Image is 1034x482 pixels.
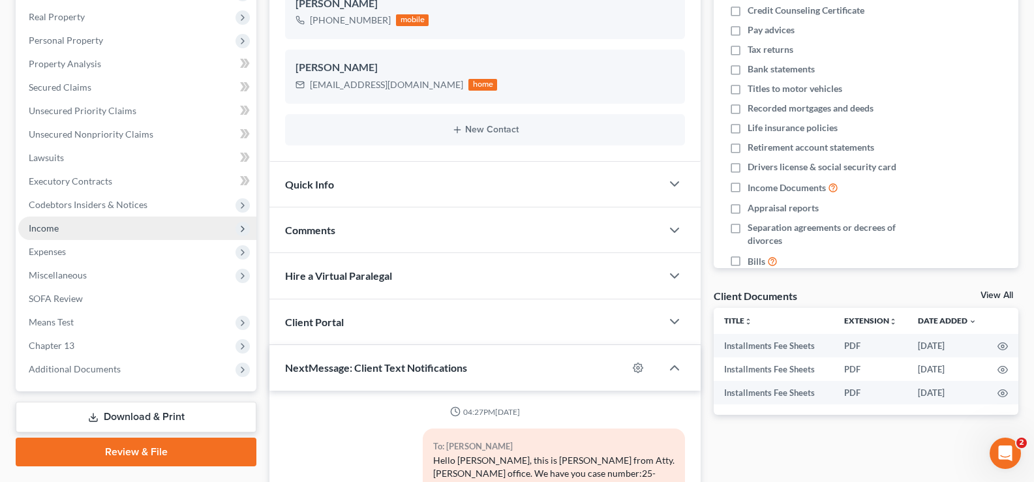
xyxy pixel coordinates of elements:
td: Installments Fee Sheets [714,357,834,381]
span: Chapter 13 [29,340,74,351]
div: home [468,79,497,91]
a: Executory Contracts [18,170,256,193]
div: mobile [396,14,429,26]
span: Unsecured Priority Claims [29,105,136,116]
span: Separation agreements or decrees of divorces [748,221,931,247]
span: Retirement account statements [748,141,874,154]
span: Comments [285,224,335,236]
div: [EMAIL_ADDRESS][DOMAIN_NAME] [310,78,463,91]
span: Credit Counseling Certificate [748,4,864,17]
button: New Contact [296,125,675,135]
td: Installments Fee Sheets [714,381,834,404]
div: To: [PERSON_NAME] [433,439,675,454]
td: PDF [834,381,907,404]
td: PDF [834,334,907,357]
span: Miscellaneous [29,269,87,280]
span: Bank statements [748,63,815,76]
span: Hire a Virtual Paralegal [285,269,392,282]
span: Titles to motor vehicles [748,82,842,95]
span: Income [29,222,59,233]
span: Unsecured Nonpriority Claims [29,128,153,140]
i: expand_more [969,318,977,325]
div: 04:27PM[DATE] [285,406,685,417]
div: [PERSON_NAME] [296,60,675,76]
span: Additional Documents [29,363,121,374]
a: Download & Print [16,402,256,432]
td: [DATE] [907,381,987,404]
a: Unsecured Priority Claims [18,99,256,123]
td: [DATE] [907,334,987,357]
span: Property Analysis [29,58,101,69]
a: Review & File [16,438,256,466]
a: Property Analysis [18,52,256,76]
span: Secured Claims [29,82,91,93]
a: Titleunfold_more [724,316,752,325]
iframe: Intercom live chat [990,438,1021,469]
a: Secured Claims [18,76,256,99]
span: Pay advices [748,23,795,37]
td: PDF [834,357,907,381]
span: Appraisal reports [748,202,819,215]
span: Executory Contracts [29,175,112,187]
span: Expenses [29,246,66,257]
a: Extensionunfold_more [844,316,897,325]
a: View All [981,291,1013,300]
span: Lawsuits [29,152,64,163]
div: Client Documents [714,289,797,303]
span: Client Portal [285,316,344,328]
span: SOFA Review [29,293,83,304]
span: Personal Property [29,35,103,46]
span: Codebtors Insiders & Notices [29,199,147,210]
a: Date Added expand_more [918,316,977,325]
span: Recorded mortgages and deeds [748,102,874,115]
a: Lawsuits [18,146,256,170]
span: Drivers license & social security card [748,160,896,173]
a: SOFA Review [18,287,256,310]
td: [DATE] [907,357,987,381]
span: Tax returns [748,43,793,56]
i: unfold_more [744,318,752,325]
span: Means Test [29,316,74,327]
i: unfold_more [889,318,897,325]
span: Income Documents [748,181,826,194]
span: 2 [1016,438,1027,448]
span: Quick Info [285,178,334,190]
span: Bills [748,255,765,268]
span: Life insurance policies [748,121,838,134]
div: [PHONE_NUMBER] [310,14,391,27]
td: Installments Fee Sheets [714,334,834,357]
a: Unsecured Nonpriority Claims [18,123,256,146]
span: NextMessage: Client Text Notifications [285,361,467,374]
span: Real Property [29,11,85,22]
